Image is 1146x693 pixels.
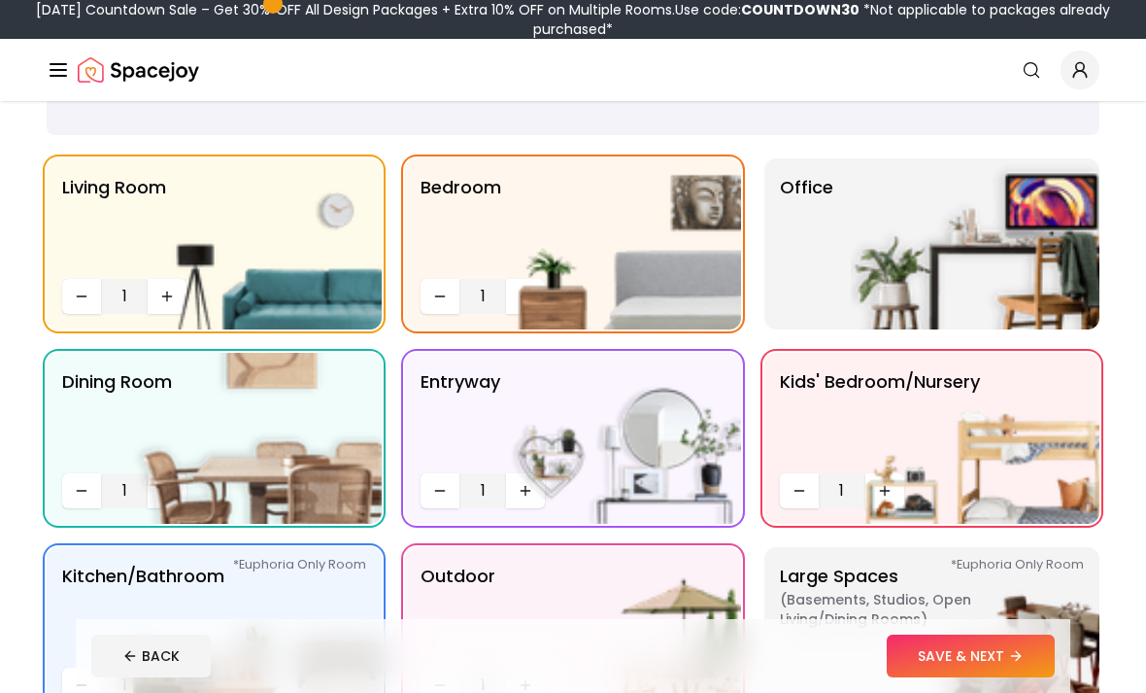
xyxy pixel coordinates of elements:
[421,368,500,466] p: entryway
[78,51,199,89] a: Spacejoy
[62,279,101,314] button: Decrease quantity
[109,285,140,308] span: 1
[62,368,172,466] p: Dining Room
[133,158,382,329] img: Living Room
[780,174,833,314] p: Office
[133,353,382,524] img: Dining Room
[421,279,459,314] button: Decrease quantity
[109,479,140,502] span: 1
[851,158,1099,329] img: Office
[62,174,166,271] p: Living Room
[780,473,819,508] button: Decrease quantity
[467,479,498,502] span: 1
[62,473,101,508] button: Decrease quantity
[62,563,224,660] p: Kitchen/Bathroom
[826,479,858,502] span: 1
[780,368,980,466] p: Kids' Bedroom/Nursery
[91,635,211,677] button: BACK
[780,590,1023,629] span: ( Basements, Studios, Open living/dining rooms )
[421,473,459,508] button: Decrease quantity
[78,51,199,89] img: Spacejoy Logo
[421,174,501,271] p: Bedroom
[492,353,741,524] img: entryway
[467,285,498,308] span: 1
[421,563,495,660] p: Outdoor
[492,158,741,329] img: Bedroom
[47,39,1099,101] nav: Global
[887,635,1055,677] button: SAVE & NEXT
[851,353,1099,524] img: Kids' Bedroom/Nursery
